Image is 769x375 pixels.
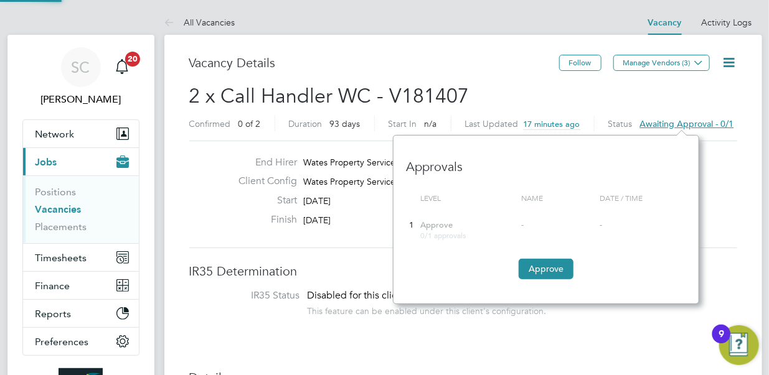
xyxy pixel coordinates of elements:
[640,118,734,129] span: Awaiting approval - 0/1
[597,187,686,210] div: Date / time
[22,47,139,107] a: SC[PERSON_NAME]
[613,55,710,71] button: Manage Vendors (3)
[238,118,261,129] span: 0 of 2
[23,148,139,175] button: Jobs
[35,336,89,348] span: Preferences
[23,328,139,355] button: Preferences
[702,17,752,28] a: Activity Logs
[308,302,547,317] div: This feature can be enabled under this client's configuration.
[189,118,231,129] label: Confirmed
[22,92,139,107] span: Steve Coombs
[303,195,331,206] span: [DATE]
[519,259,573,279] button: Approve
[559,55,602,71] button: Follow
[425,118,437,129] span: n/a
[35,221,87,233] a: Placements
[35,252,87,264] span: Timesheets
[23,300,139,327] button: Reports
[420,220,453,230] span: Approve
[608,118,633,129] label: Status
[23,272,139,299] button: Finance
[406,146,686,175] h3: Approvals
[289,118,323,129] label: Duration
[229,156,297,169] label: End Hirer
[189,263,737,279] h3: IR35 Determination
[189,84,469,108] span: 2 x Call Handler WC - V181407
[600,220,683,231] div: -
[189,55,559,71] h3: Vacancy Details
[35,203,82,215] a: Vacancies
[229,194,297,207] label: Start
[303,176,473,187] span: Wates Property Services Ltd (South Resp…
[35,280,70,292] span: Finance
[417,187,518,210] div: Level
[465,118,519,129] label: Last Updated
[35,156,57,168] span: Jobs
[389,118,417,129] label: Start In
[125,52,140,67] span: 20
[406,214,417,237] div: 1
[524,119,580,129] span: 17 minutes ago
[110,47,134,87] a: 20
[420,230,466,240] span: 0/1 approvals
[23,120,139,147] button: Network
[23,175,139,243] div: Jobs
[521,220,593,231] div: -
[330,118,361,129] span: 93 days
[518,187,597,210] div: Name
[229,213,297,226] label: Finish
[648,17,682,28] a: Vacancy
[303,157,431,168] span: Wates Property Services Limited
[308,289,409,302] span: Disabled for this client.
[35,128,75,140] span: Network
[202,289,300,302] label: IR35 Status
[164,17,235,28] a: All Vacancies
[35,308,72,320] span: Reports
[229,175,297,188] label: Client Config
[303,215,331,226] span: [DATE]
[719,334,724,350] div: 9
[23,244,139,271] button: Timesheets
[719,325,759,365] button: Open Resource Center, 9 new notifications
[35,186,77,198] a: Positions
[72,59,90,75] span: SC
